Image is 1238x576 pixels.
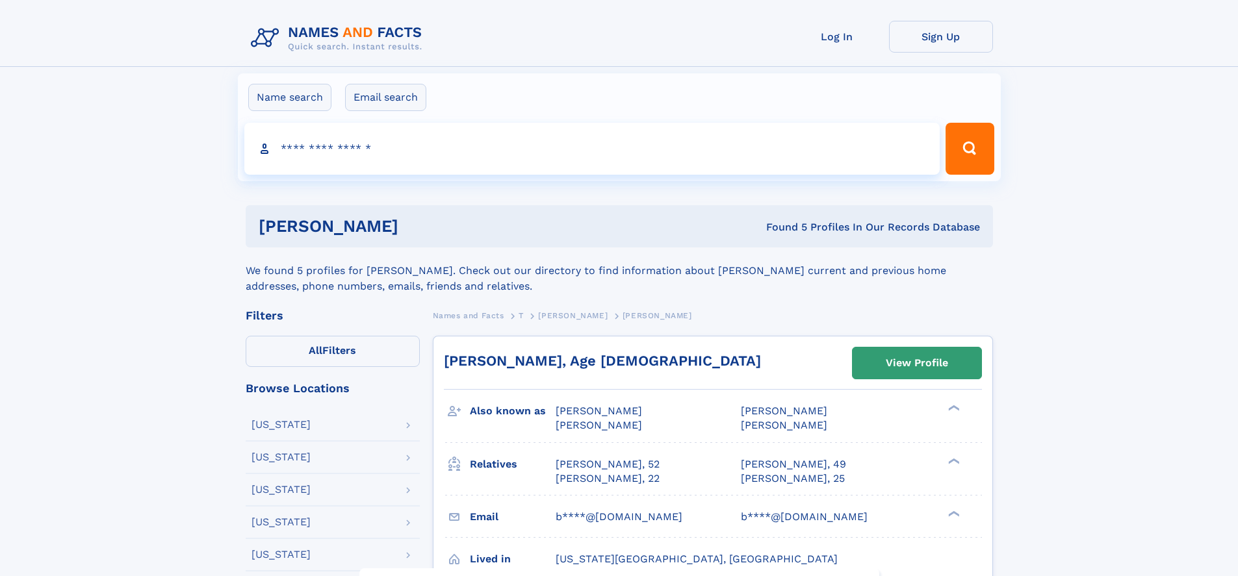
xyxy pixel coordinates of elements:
[785,21,889,53] a: Log In
[248,84,331,111] label: Name search
[946,123,994,175] button: Search Button
[556,553,838,565] span: [US_STATE][GEOGRAPHIC_DATA], [GEOGRAPHIC_DATA]
[741,457,846,471] a: [PERSON_NAME], 49
[246,21,433,56] img: Logo Names and Facts
[741,471,845,486] a: [PERSON_NAME], 25
[623,311,692,320] span: [PERSON_NAME]
[538,307,608,323] a: [PERSON_NAME]
[556,405,642,417] span: [PERSON_NAME]
[519,311,524,320] span: T
[251,419,311,430] div: [US_STATE]
[251,549,311,560] div: [US_STATE]
[259,218,582,234] h1: [PERSON_NAME]
[889,21,993,53] a: Sign Up
[886,348,948,378] div: View Profile
[556,419,642,431] span: [PERSON_NAME]
[538,311,608,320] span: [PERSON_NAME]
[246,382,420,394] div: Browse Locations
[556,457,660,471] a: [PERSON_NAME], 52
[309,344,322,357] span: All
[345,84,426,111] label: Email search
[945,457,961,465] div: ❯
[251,517,311,527] div: [US_STATE]
[741,419,827,431] span: [PERSON_NAME]
[582,220,980,234] div: Found 5 Profiles In Our Records Database
[519,307,524,323] a: T
[246,310,420,321] div: Filters
[470,548,556,570] h3: Lived in
[853,347,981,379] a: View Profile
[945,404,961,412] div: ❯
[251,452,311,462] div: [US_STATE]
[741,405,827,417] span: [PERSON_NAME]
[470,453,556,475] h3: Relatives
[433,307,504,323] a: Names and Facts
[470,506,556,528] h3: Email
[251,484,311,495] div: [US_STATE]
[945,509,961,518] div: ❯
[556,471,660,486] a: [PERSON_NAME], 22
[444,353,761,369] a: [PERSON_NAME], Age [DEMOGRAPHIC_DATA]
[246,336,420,367] label: Filters
[244,123,940,175] input: search input
[470,400,556,422] h3: Also known as
[246,247,993,294] div: We found 5 profiles for [PERSON_NAME]. Check out our directory to find information about [PERSON_...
